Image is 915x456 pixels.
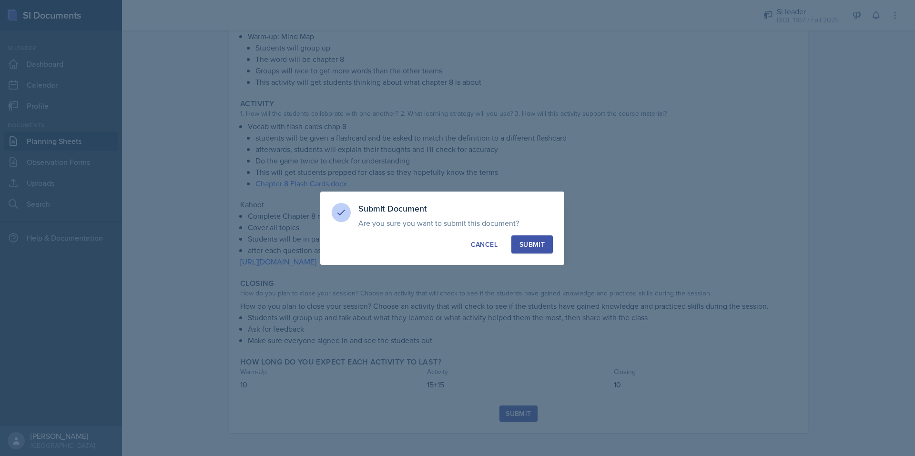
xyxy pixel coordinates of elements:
[511,235,553,253] button: Submit
[358,203,553,214] h3: Submit Document
[358,218,553,228] p: Are you sure you want to submit this document?
[471,240,498,249] div: Cancel
[519,240,545,249] div: Submit
[463,235,506,253] button: Cancel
